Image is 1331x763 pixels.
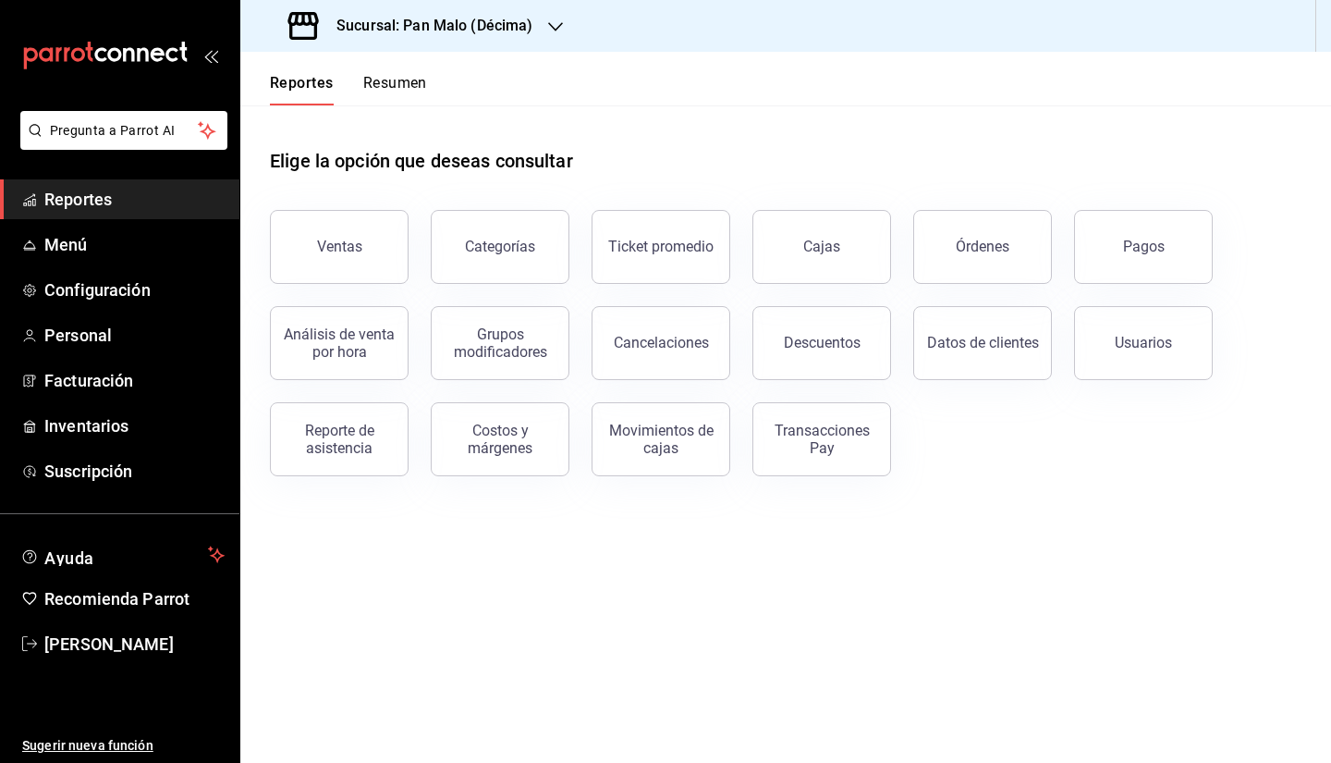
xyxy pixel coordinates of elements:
[44,277,225,302] span: Configuración
[270,147,573,175] h1: Elige la opción que deseas consultar
[1115,334,1172,351] div: Usuarios
[270,74,334,105] button: Reportes
[608,238,714,255] div: Ticket promedio
[752,210,891,284] button: Cajas
[913,210,1052,284] button: Órdenes
[44,586,225,611] span: Recomienda Parrot
[20,111,227,150] button: Pregunta a Parrot AI
[431,402,569,476] button: Costos y márgenes
[592,210,730,284] button: Ticket promedio
[913,306,1052,380] button: Datos de clientes
[363,74,427,105] button: Resumen
[1074,210,1213,284] button: Pagos
[44,544,201,566] span: Ayuda
[44,368,225,393] span: Facturación
[13,134,227,154] a: Pregunta a Parrot AI
[270,306,409,380] button: Análisis de venta por hora
[270,74,427,105] div: navigation tabs
[784,334,861,351] div: Descuentos
[270,402,409,476] button: Reporte de asistencia
[592,402,730,476] button: Movimientos de cajas
[443,422,557,457] div: Costos y márgenes
[465,238,535,255] div: Categorías
[44,323,225,348] span: Personal
[282,326,397,361] div: Análisis de venta por hora
[431,306,569,380] button: Grupos modificadores
[956,238,1009,255] div: Órdenes
[322,15,533,37] h3: Sucursal: Pan Malo (Décima)
[44,632,225,657] span: [PERSON_NAME]
[22,736,225,756] span: Sugerir nueva función
[44,232,225,257] span: Menú
[44,459,225,484] span: Suscripción
[1123,238,1165,255] div: Pagos
[614,334,709,351] div: Cancelaciones
[1074,306,1213,380] button: Usuarios
[604,422,718,457] div: Movimientos de cajas
[592,306,730,380] button: Cancelaciones
[203,48,218,63] button: open_drawer_menu
[443,326,557,361] div: Grupos modificadores
[752,402,891,476] button: Transacciones Pay
[803,238,840,255] div: Cajas
[44,187,225,212] span: Reportes
[270,210,409,284] button: Ventas
[431,210,569,284] button: Categorías
[44,413,225,438] span: Inventarios
[50,121,199,141] span: Pregunta a Parrot AI
[764,422,879,457] div: Transacciones Pay
[752,306,891,380] button: Descuentos
[927,334,1039,351] div: Datos de clientes
[282,422,397,457] div: Reporte de asistencia
[317,238,362,255] div: Ventas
